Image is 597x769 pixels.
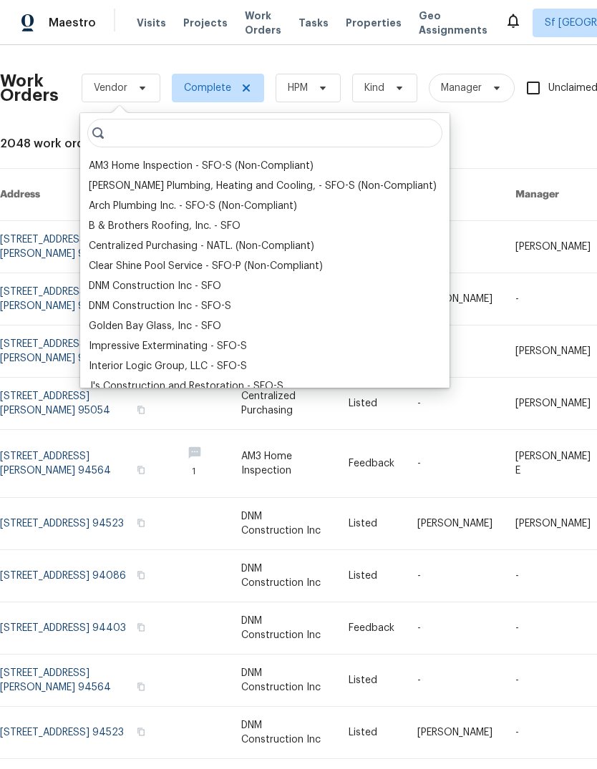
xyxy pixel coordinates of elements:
span: Geo Assignments [419,9,487,37]
div: AM3 Home Inspection - SFO-S (Non-Compliant) [89,159,314,173]
div: B & Brothers Roofing, Inc. - SFO [89,219,241,233]
span: Kind [364,81,384,95]
div: DNM Construction Inc - SFO [89,279,221,293]
button: Copy Address [135,516,147,529]
span: Work Orders [245,9,281,37]
th: HPM [406,169,504,221]
td: [PERSON_NAME] [406,707,504,759]
div: [PERSON_NAME] Plumbing, Heating and Cooling, - SFO-S (Non-Compliant) [89,179,437,193]
div: DNM Construction Inc - SFO-S [89,299,231,313]
td: [PERSON_NAME] [406,498,504,550]
button: Copy Address [135,464,147,476]
span: Vendor [94,81,127,95]
td: - [406,221,504,273]
td: Listed [337,378,406,430]
button: Copy Address [135,725,147,738]
button: Copy Address [135,403,147,416]
span: HPM [288,81,308,95]
div: Arch Plumbing Inc. - SFO-S (Non-Compliant) [89,199,297,213]
td: AM3 Home Inspection [230,430,337,498]
span: Maestro [49,16,96,30]
td: Listed [337,707,406,759]
td: - [406,602,504,655]
span: Complete [184,81,231,95]
td: - [406,430,504,498]
td: DNM Construction Inc [230,707,337,759]
td: - [406,325,504,378]
span: Properties [346,16,402,30]
td: DNM Construction Inc [230,550,337,602]
div: Impressive Exterminating - SFO-S [89,339,247,353]
td: DNM Construction Inc [230,498,337,550]
div: Golden Bay Glass, Inc - SFO [89,319,221,333]
td: - [406,550,504,602]
div: Interior Logic Group, LLC - SFO-S [89,359,247,373]
td: - [406,655,504,707]
td: Listed [337,655,406,707]
div: Clear Shine Pool Service - SFO-P (Non-Compliant) [89,259,323,273]
span: Projects [183,16,228,30]
button: Copy Address [135,569,147,582]
td: DNM Construction Inc [230,655,337,707]
div: Centralized Purchasing - NATL. (Non-Compliant) [89,239,314,253]
td: - [406,378,504,430]
div: J's Construction and Restoration - SFO-S [89,379,283,393]
td: [PERSON_NAME] [406,273,504,325]
span: Tasks [298,18,329,28]
button: Copy Address [135,621,147,634]
span: Visits [137,16,166,30]
td: DNM Construction Inc [230,602,337,655]
span: Manager [441,81,482,95]
button: Copy Address [135,680,147,693]
td: Feedback [337,602,406,655]
td: Listed [337,550,406,602]
td: Feedback [337,430,406,498]
td: Centralized Purchasing [230,378,337,430]
td: Listed [337,498,406,550]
